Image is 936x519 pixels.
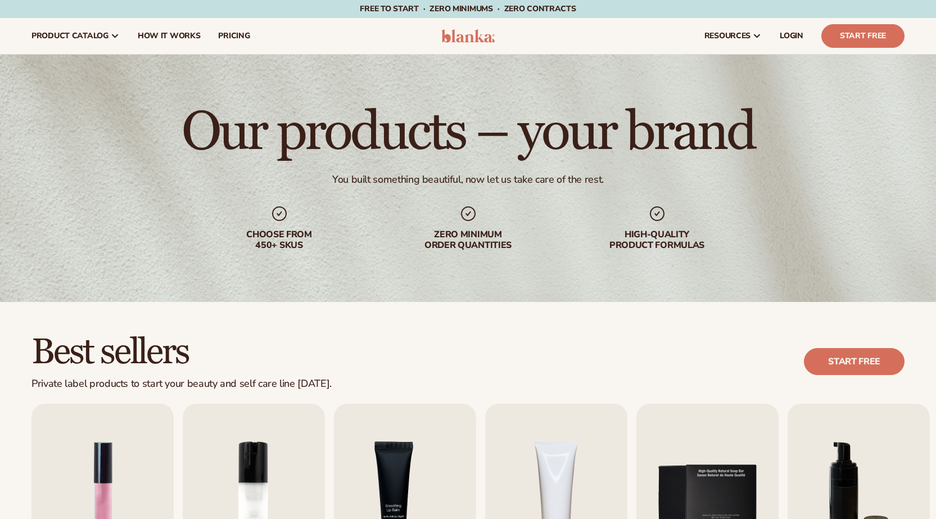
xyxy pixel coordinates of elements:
[704,31,750,40] span: resources
[360,3,576,14] span: Free to start · ZERO minimums · ZERO contracts
[821,24,905,48] a: Start Free
[31,333,332,371] h2: Best sellers
[441,29,495,43] img: logo
[695,18,771,54] a: resources
[138,31,201,40] span: How It Works
[22,18,129,54] a: product catalog
[585,229,729,251] div: High-quality product formulas
[804,348,905,375] a: Start free
[780,31,803,40] span: LOGIN
[209,18,259,54] a: pricing
[207,229,351,251] div: Choose from 450+ Skus
[129,18,210,54] a: How It Works
[396,229,540,251] div: Zero minimum order quantities
[332,173,604,186] div: You built something beautiful, now let us take care of the rest.
[31,31,108,40] span: product catalog
[31,378,332,390] div: Private label products to start your beauty and self care line [DATE].
[771,18,812,54] a: LOGIN
[218,31,250,40] span: pricing
[182,106,754,160] h1: Our products – your brand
